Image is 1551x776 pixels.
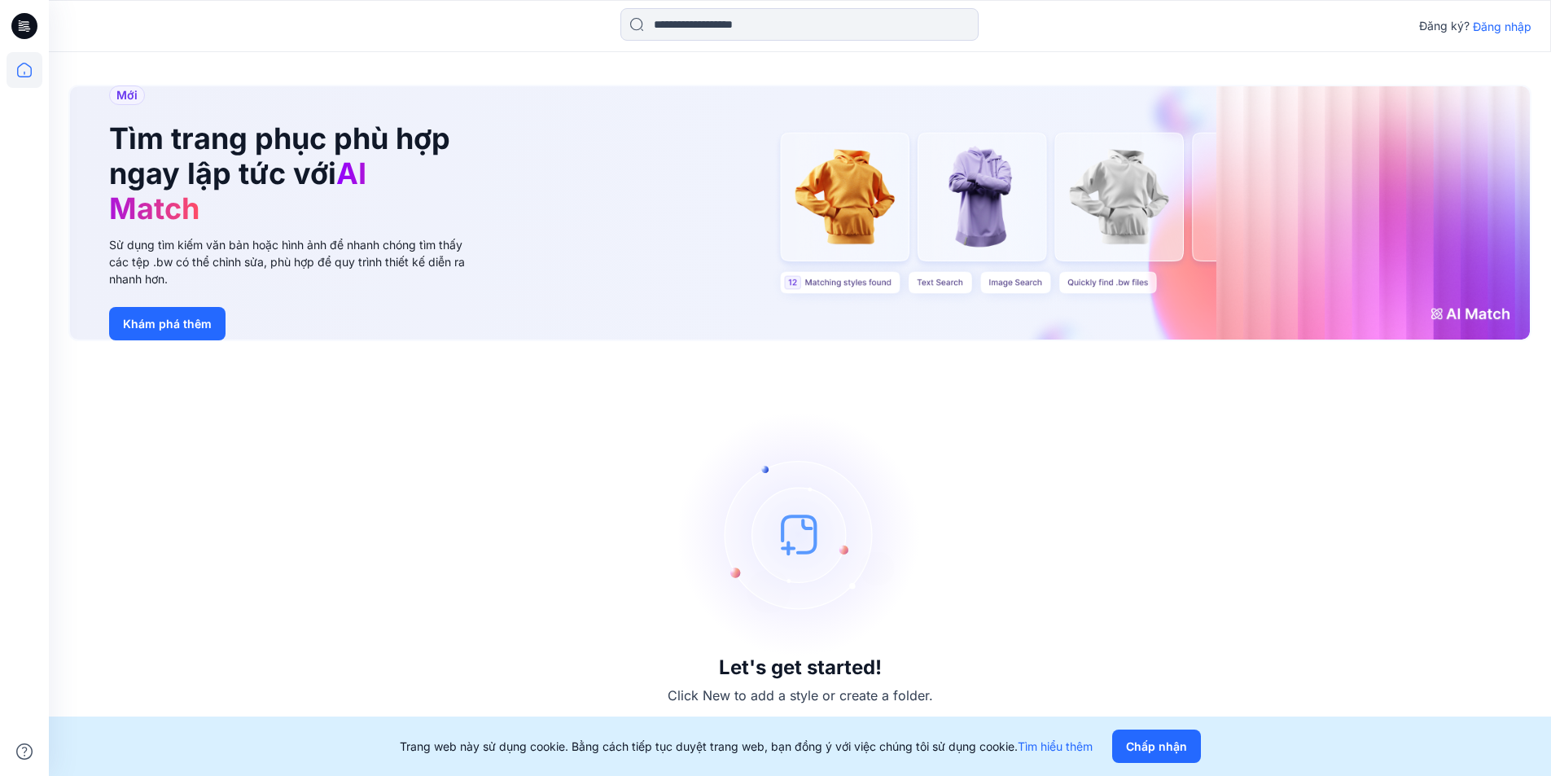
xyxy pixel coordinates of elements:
font: Đăng nhập [1473,20,1531,33]
img: empty-state-image.svg [678,412,922,656]
font: Sử dụng tìm kiếm văn bản hoặc hình ảnh để nhanh chóng tìm thấy các tệp .bw có thể chỉnh sửa, phù ... [109,238,465,286]
p: Click New to add a style or create a folder. [668,686,933,705]
font: Đăng ký? [1419,19,1470,33]
font: Chấp nhận [1126,739,1187,753]
font: Tìm trang phục phù hợp ngay lập tức với [109,121,450,191]
font: AI Match [109,156,366,226]
a: Tìm hiểu thêm [1018,739,1093,753]
button: Chấp nhận [1112,730,1201,763]
font: Trang web này sử dụng cookie. Bằng cách tiếp tục duyệt trang web, bạn đồng ý với việc chúng tôi s... [400,739,1018,753]
button: Khám phá thêm [109,307,226,340]
font: Khám phá thêm [123,317,212,331]
h3: Let's get started! [719,656,882,679]
font: Mới [116,88,138,102]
